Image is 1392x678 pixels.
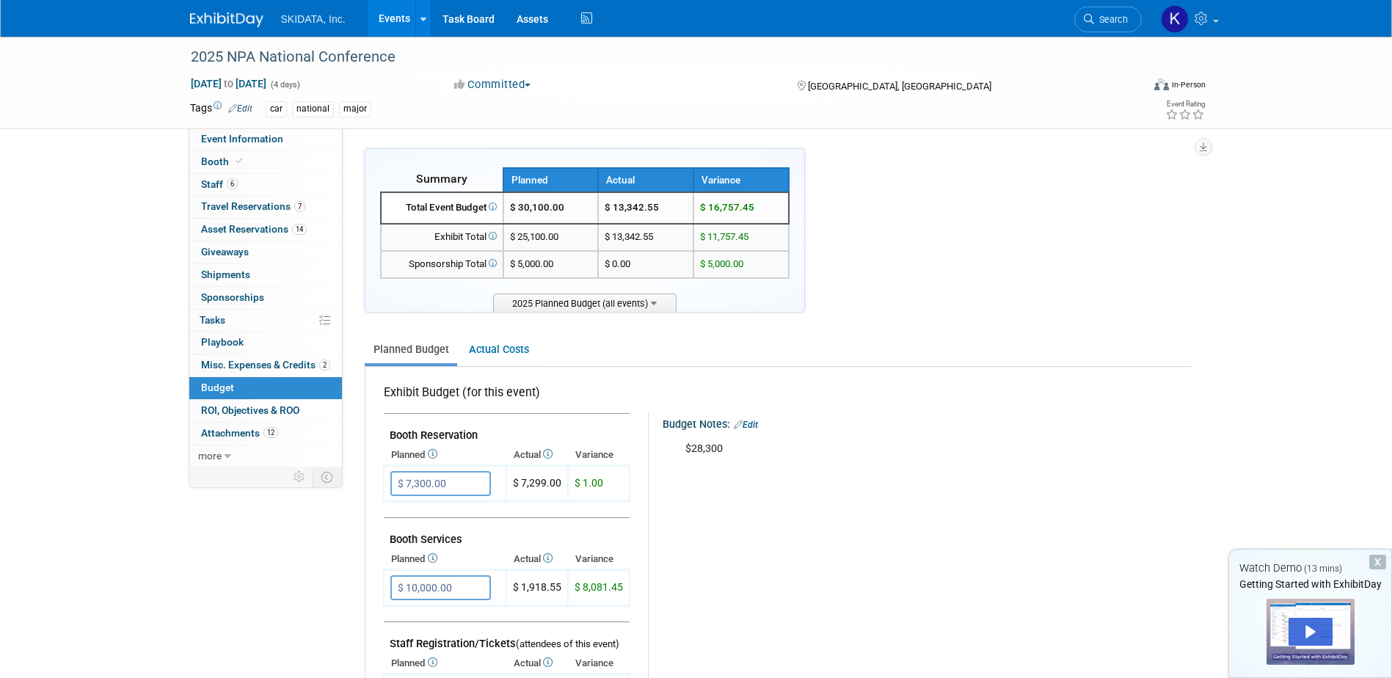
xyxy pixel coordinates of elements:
[294,201,305,212] span: 7
[384,622,630,654] td: Staff Registration/Tickets
[201,359,330,371] span: Misc. Expenses & Credits
[1369,555,1386,569] div: Dismiss
[1171,79,1206,90] div: In-Person
[598,168,693,192] th: Actual
[700,258,743,269] span: $ 5,000.00
[1289,618,1333,646] div: Play
[189,287,342,309] a: Sponsorships
[1074,7,1142,32] a: Search
[568,549,630,569] th: Variance
[416,172,467,186] span: Summary
[510,258,553,269] span: $ 5,000.00
[189,423,342,445] a: Attachments12
[201,382,234,393] span: Budget
[387,230,497,244] div: Exhibit Total
[263,427,278,438] span: 12
[190,12,263,27] img: ExhibitDay
[236,157,243,165] i: Booth reservation complete
[189,151,342,173] a: Booth
[189,445,342,467] a: more
[568,445,630,465] th: Variance
[201,427,278,439] span: Attachments
[198,450,222,462] span: more
[663,413,1189,432] div: Budget Notes:
[228,103,252,114] a: Edit
[384,414,630,445] td: Booth Reservation
[384,445,506,465] th: Planned
[575,477,603,489] span: $ 1.00
[365,336,457,363] a: Planned Budget
[510,202,564,213] span: $ 30,100.00
[189,219,342,241] a: Asset Reservations14
[506,549,568,569] th: Actual
[493,294,677,312] span: 2025 Planned Budget (all events)
[503,168,599,192] th: Planned
[384,518,630,550] td: Booth Services
[1229,577,1391,591] div: Getting Started with ExhibitDay
[201,156,246,167] span: Booth
[319,360,330,371] span: 2
[201,291,264,303] span: Sponsorships
[201,246,249,258] span: Giveaways
[189,128,342,150] a: Event Information
[189,196,342,218] a: Travel Reservations7
[227,178,238,189] span: 6
[598,224,693,251] td: $ 13,342.55
[292,224,307,235] span: 14
[189,241,342,263] a: Giveaways
[598,251,693,278] td: $ 0.00
[189,354,342,376] a: Misc. Expenses & Credits2
[266,101,287,117] div: car
[186,44,1120,70] div: 2025 NPA National Conference
[190,101,252,117] td: Tags
[506,445,568,465] th: Actual
[201,223,307,235] span: Asset Reservations
[384,384,624,409] div: Exhibit Budget (for this event)
[387,258,497,271] div: Sponsorship Total
[808,81,991,92] span: [GEOGRAPHIC_DATA], [GEOGRAPHIC_DATA]
[189,400,342,422] a: ROI, Objectives & ROO
[568,653,630,674] th: Variance
[693,168,789,192] th: Variance
[201,269,250,280] span: Shipments
[201,404,299,416] span: ROI, Objectives & ROO
[513,477,561,489] span: $ 7,299.00
[506,653,568,674] th: Actual
[201,200,305,212] span: Travel Reservations
[222,78,236,90] span: to
[449,77,536,92] button: Committed
[1154,79,1169,90] img: Format-Inperson.png
[189,174,342,196] a: Staff6
[189,377,342,399] a: Budget
[281,13,346,25] span: SKIDATA, Inc.
[200,314,225,326] span: Tasks
[675,434,1162,464] div: $28,300
[292,101,334,117] div: national
[189,332,342,354] a: Playbook
[510,231,558,242] span: $ 25,100.00
[269,80,300,90] span: (4 days)
[516,638,619,649] span: (attendees of this event)
[189,264,342,286] a: Shipments
[190,77,267,90] span: [DATE] [DATE]
[460,336,537,363] a: Actual Costs
[387,201,497,215] div: Total Event Budget
[1055,76,1206,98] div: Event Format
[201,336,244,348] span: Playbook
[598,192,693,224] td: $ 13,342.55
[384,653,506,674] th: Planned
[201,133,283,145] span: Event Information
[700,231,748,242] span: $ 11,757.45
[201,178,238,190] span: Staff
[734,420,758,430] a: Edit
[1094,14,1128,25] span: Search
[339,101,371,117] div: major
[189,310,342,332] a: Tasks
[1161,5,1189,33] img: Kim Masoner
[287,467,313,486] td: Personalize Event Tab Strip
[506,570,568,606] td: $ 1,918.55
[1304,564,1342,574] span: (13 mins)
[1229,561,1391,576] div: Watch Demo
[384,549,506,569] th: Planned
[312,467,342,486] td: Toggle Event Tabs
